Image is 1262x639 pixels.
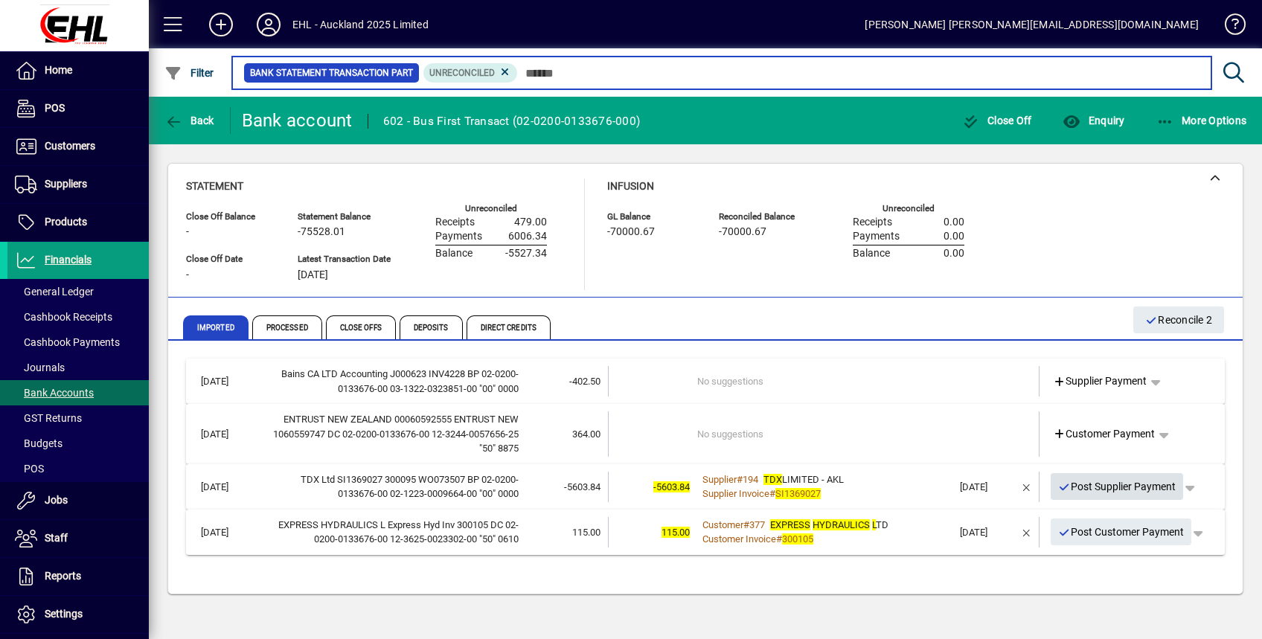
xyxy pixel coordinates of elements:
[45,494,68,506] span: Jobs
[1047,368,1153,395] a: Supplier Payment
[1145,308,1212,333] span: Reconcile 2
[186,464,1225,510] mat-expansion-panel-header: [DATE]TDX Ltd SI1369027 300095 WO073507 BP 02-0200-0133676-00 02-1223-0009664-00 "00" 0000-5603.8...
[245,11,292,38] button: Profile
[763,474,844,485] span: LIMITED - AKL
[7,520,149,557] a: Staff
[423,63,518,83] mat-chip: Reconciliation Status: Unreconciled
[569,376,600,387] span: -402.50
[161,60,218,86] button: Filter
[186,226,189,238] span: -
[1156,115,1247,126] span: More Options
[697,517,770,533] a: Customer#377
[872,519,876,530] em: L
[400,315,463,339] span: Deposits
[853,248,890,260] span: Balance
[702,533,776,545] span: Customer Invoice
[429,68,495,78] span: Unreconciled
[15,463,44,475] span: POS
[514,216,547,228] span: 479.00
[769,488,775,499] span: #
[45,178,87,190] span: Suppliers
[435,216,475,228] span: Receipts
[7,52,149,89] a: Home
[193,472,263,502] td: [DATE]
[45,216,87,228] span: Products
[944,231,964,243] span: 0.00
[1051,473,1184,500] button: Post Supplier Payment
[15,387,94,399] span: Bank Accounts
[161,107,218,134] button: Back
[298,226,345,238] span: -75528.01
[1047,421,1162,448] a: Customer Payment
[15,412,82,424] span: GST Returns
[15,311,112,323] span: Cashbook Receipts
[697,411,952,457] td: No suggestions
[45,140,95,152] span: Customers
[1058,520,1185,545] span: Post Customer Payment
[45,532,68,544] span: Staff
[326,315,396,339] span: Close Offs
[465,204,517,213] label: Unreconciled
[572,428,600,440] span: 364.00
[7,456,149,481] a: POS
[782,533,813,545] em: 300105
[743,519,749,530] span: #
[242,109,353,132] div: Bank account
[186,359,1225,404] mat-expansion-panel-header: [DATE]Bains CA LTD Accounting J000623 INV4228 BP 02-0200-0133676-00 03-1322-0323851-00 "00" 0000-...
[292,13,429,36] div: EHL - Auckland 2025 Limited
[197,11,245,38] button: Add
[193,366,263,396] td: [DATE]
[1058,475,1176,499] span: Post Supplier Payment
[607,212,696,222] span: GL Balance
[164,67,214,79] span: Filter
[776,533,782,545] span: #
[662,527,690,538] span: 115.00
[1053,373,1147,389] span: Supplier Payment
[7,304,149,330] a: Cashbook Receipts
[743,474,758,485] span: 194
[7,405,149,431] a: GST Returns
[1053,426,1156,442] span: Customer Payment
[467,315,551,339] span: Direct Credits
[186,254,275,264] span: Close Off Date
[853,216,892,228] span: Receipts
[1133,306,1224,333] button: Reconcile 2
[944,216,964,228] span: 0.00
[186,269,189,281] span: -
[435,248,473,260] span: Balance
[45,64,72,76] span: Home
[7,596,149,633] a: Settings
[853,231,900,243] span: Payments
[7,330,149,355] a: Cashbook Payments
[770,519,810,530] em: EXPRESS
[770,519,888,530] span: TD
[960,525,1015,540] div: [DATE]
[7,279,149,304] a: General Ledger
[960,480,1015,495] div: [DATE]
[7,204,149,241] a: Products
[962,115,1032,126] span: Close Off
[702,519,743,530] span: Customer
[263,518,519,547] div: EXPRESS HYDRAULICS L Express Hyd Inv 300105 DC 02-0200-0133676-00 12-3625-0023302-00 "50" 0610
[298,269,328,281] span: [DATE]
[1015,520,1039,544] button: Remove
[719,212,808,222] span: Reconciled Balance
[1051,518,1192,545] button: Post Customer Payment
[697,486,826,501] a: Supplier Invoice#SI1369027
[775,488,821,499] em: SI1369027
[252,315,322,339] span: Processed
[149,107,231,134] app-page-header-button: Back
[7,558,149,595] a: Reports
[263,472,519,501] div: TDX Ltd SI1369027 300095 WO073507 BP 02-0200-0133676-00 02-1223-0009664-00 "00" 0000
[737,474,743,485] span: #
[958,107,1036,134] button: Close Off
[719,226,766,238] span: -70000.67
[702,474,737,485] span: Supplier
[7,380,149,405] a: Bank Accounts
[383,109,641,133] div: 602 - Bus First Transact (02-0200-0133676-000)
[813,519,870,530] em: HYDRAULICS
[763,474,782,485] em: TDX
[183,315,249,339] span: Imported
[193,517,263,548] td: [DATE]
[7,355,149,380] a: Journals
